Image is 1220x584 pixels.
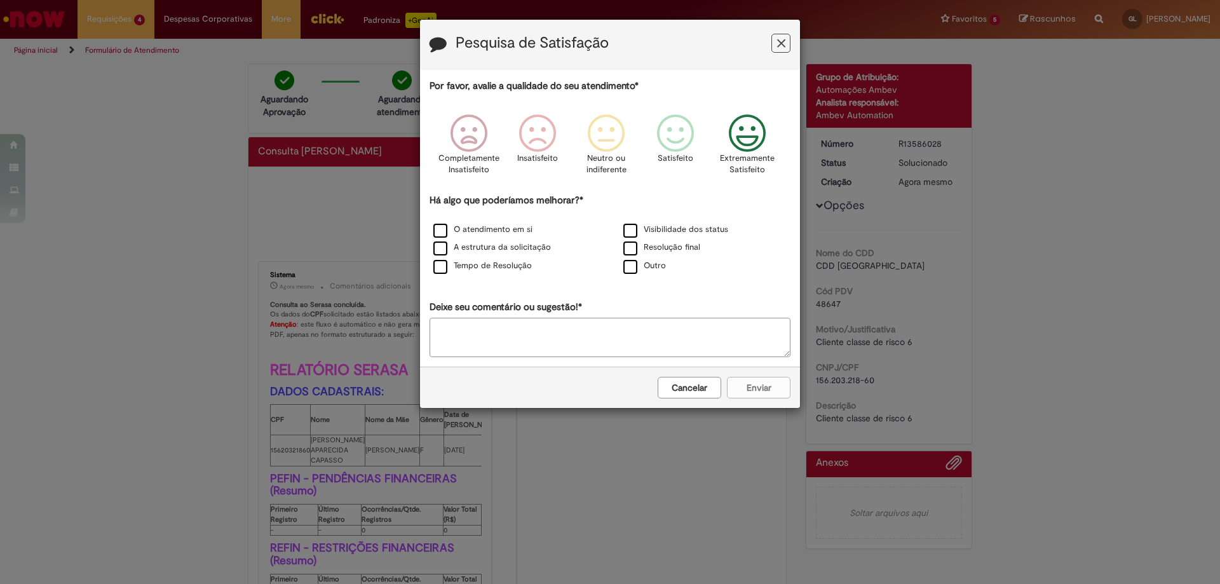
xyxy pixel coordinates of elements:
[433,224,532,236] label: O atendimento em si
[642,105,707,192] div: Satisfeito
[583,153,629,176] p: Neutro ou indiferente
[430,194,790,276] div: Há algo que poderíamos melhorar?*
[433,241,551,254] label: A estrutura da solicitação
[430,79,639,93] label: Por favor, avalie a qualidade do seu atendimento*
[433,260,532,272] label: Tempo de Resolução
[438,153,499,176] p: Completamente Insatisfeito
[517,153,558,165] p: Insatisfeito
[658,377,721,398] button: Cancelar
[437,105,501,192] div: Completamente Insatisfeito
[623,241,700,254] label: Resolução final
[505,105,570,192] div: Insatisfeito
[430,301,582,314] label: Deixe seu comentário ou sugestão!*
[623,260,666,272] label: Outro
[658,153,693,165] p: Satisfeito
[623,224,728,236] label: Visibilidade dos status
[574,105,639,192] div: Neutro ou indiferente
[720,153,775,176] p: Extremamente Satisfeito
[456,35,609,51] label: Pesquisa de Satisfação
[712,105,784,192] div: Extremamente Satisfeito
